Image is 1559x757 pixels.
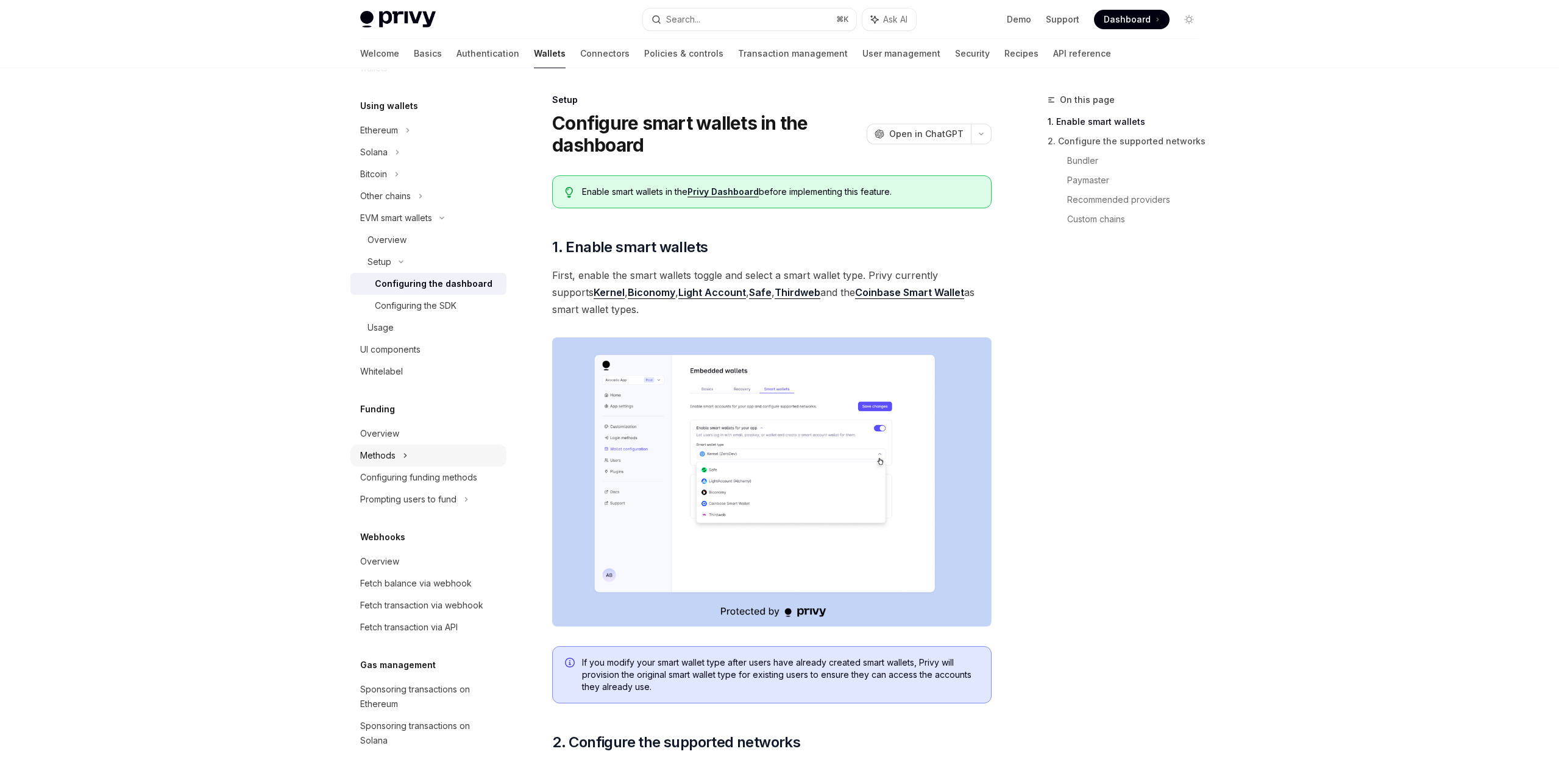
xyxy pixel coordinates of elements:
a: Wallets [534,39,566,68]
span: ⌘ K [836,15,849,24]
a: Bundler [1067,151,1209,171]
a: Overview [350,551,506,572]
a: Whitelabel [350,361,506,382]
h5: Webhooks [360,530,405,544]
a: Usage [350,317,506,339]
a: Coinbase Smart Wallet [855,286,964,299]
span: Enable smart wallets in the before implementing this feature. [582,186,979,198]
div: Bitcoin [360,167,387,181]
a: Fetch transaction via API [350,616,506,638]
h5: Gas management [360,658,436,672]
a: UI components [350,339,506,361]
a: Privy Dashboard [687,186,759,197]
a: API reference [1053,39,1111,68]
a: Demo [1007,13,1031,26]
svg: Tip [565,187,574,198]
button: Ask AI [862,9,916,30]
span: Open in ChatGPT [889,128,964,140]
div: Usage [368,320,394,335]
div: Setup [552,94,992,106]
a: User management [862,39,940,68]
div: Solana [360,145,388,160]
a: Safe [749,286,772,299]
a: Welcome [360,39,399,68]
div: Setup [368,255,391,269]
h1: Configure smart wallets in the dashboard [552,112,862,156]
div: Search... [666,12,700,27]
a: Configuring the dashboard [350,273,506,295]
a: Recipes [1004,39,1039,68]
a: Authentication [456,39,519,68]
a: Recommended providers [1067,190,1209,209]
a: Fetch transaction via webhook [350,594,506,616]
div: Overview [360,426,399,441]
a: Light Account [678,286,746,299]
a: Kernel [594,286,625,299]
div: Configuring the SDK [375,298,456,313]
button: Toggle dark mode [1179,10,1199,29]
div: Configuring funding methods [360,470,477,485]
div: Fetch transaction via webhook [360,598,483,613]
div: Sponsoring transactions on Ethereum [360,682,499,711]
a: Support [1046,13,1079,26]
div: Overview [368,233,407,247]
button: Open in ChatGPT [867,124,971,144]
img: light logo [360,11,436,28]
span: If you modify your smart wallet type after users have already created smart wallets, Privy will p... [582,657,979,693]
a: Configuring the SDK [350,295,506,317]
a: Security [955,39,990,68]
img: Sample enable smart wallets [552,337,992,627]
a: Transaction management [738,39,848,68]
div: Methods [360,448,396,463]
a: Basics [414,39,442,68]
a: 2. Configure the supported networks [1048,132,1209,151]
span: Ask AI [883,13,907,26]
h5: Funding [360,402,395,417]
div: Prompting users to fund [360,492,456,507]
div: Ethereum [360,123,398,138]
button: Search...⌘K [643,9,856,30]
svg: Info [565,658,577,670]
a: Overview [350,423,506,445]
div: Other chains [360,189,411,203]
a: Custom chains [1067,209,1209,229]
a: Biconomy [628,286,675,299]
a: 1. Enable smart wallets [1048,112,1209,132]
a: Overview [350,229,506,251]
span: First, enable the smart wallets toggle and select a smart wallet type. Privy currently supports ,... [552,267,992,318]
a: Policies & controls [644,39,723,68]
a: Fetch balance via webhook [350,572,506,594]
a: Dashboard [1094,10,1170,29]
a: Configuring funding methods [350,467,506,488]
div: Whitelabel [360,364,403,379]
div: Overview [360,554,399,569]
a: Paymaster [1067,171,1209,190]
div: Fetch transaction via API [360,620,458,635]
span: On this page [1060,93,1115,107]
div: Sponsoring transactions on Solana [360,719,499,748]
a: Thirdweb [775,286,820,299]
div: UI components [360,342,421,357]
a: Sponsoring transactions on Solana [350,715,506,752]
div: EVM smart wallets [360,211,432,225]
h5: Using wallets [360,99,418,113]
span: Dashboard [1104,13,1151,26]
a: Sponsoring transactions on Ethereum [350,678,506,715]
a: Connectors [580,39,630,68]
div: Configuring the dashboard [375,276,492,291]
span: 2. Configure the supported networks [552,733,800,752]
div: Fetch balance via webhook [360,576,472,591]
span: 1. Enable smart wallets [552,238,708,257]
